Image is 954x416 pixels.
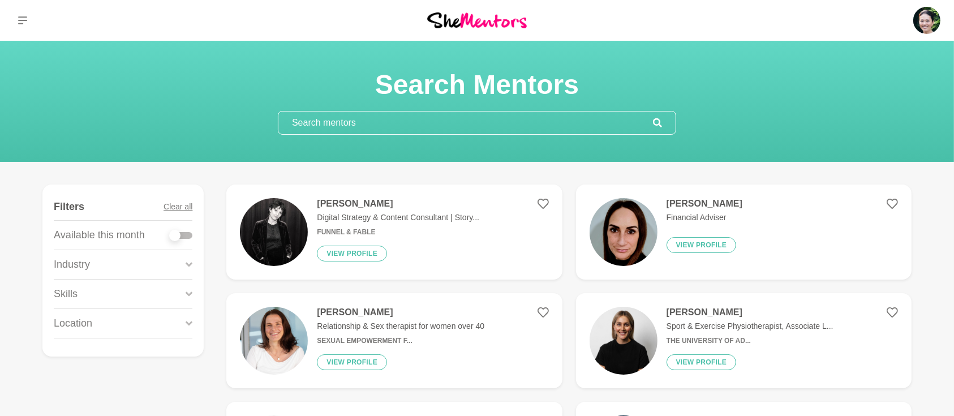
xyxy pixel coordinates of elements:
[667,198,742,209] h4: [PERSON_NAME]
[590,198,658,266] img: 2462cd17f0db61ae0eaf7f297afa55aeb6b07152-1255x1348.jpg
[54,257,90,272] p: Industry
[226,293,562,388] a: [PERSON_NAME]Relationship & Sex therapist for women over 40Sexual Empowerment f...View profile
[317,307,484,318] h4: [PERSON_NAME]
[317,228,479,237] h6: Funnel & Fable
[667,237,737,253] button: View profile
[164,194,192,220] button: Clear all
[667,320,833,332] p: Sport & Exercise Physiotherapist, Associate L...
[913,7,940,34] img: Roselynn Unson
[427,12,527,28] img: She Mentors Logo
[667,354,737,370] button: View profile
[576,293,912,388] a: [PERSON_NAME]Sport & Exercise Physiotherapist, Associate L...The University of Ad...View profile
[54,228,145,243] p: Available this month
[240,198,308,266] img: 1044fa7e6122d2a8171cf257dcb819e56f039831-1170x656.jpg
[226,185,562,280] a: [PERSON_NAME]Digital Strategy & Content Consultant | Story...Funnel & FableView profile
[240,307,308,375] img: d6e4e6fb47c6b0833f5b2b80120bcf2f287bc3aa-2570x2447.jpg
[590,307,658,375] img: 523c368aa158c4209afe732df04685bb05a795a5-1125x1128.jpg
[667,337,833,345] h6: The University of Ad...
[317,198,479,209] h4: [PERSON_NAME]
[317,246,387,261] button: View profile
[317,354,387,370] button: View profile
[278,111,653,134] input: Search mentors
[667,307,833,318] h4: [PERSON_NAME]
[54,200,84,213] h4: Filters
[317,320,484,332] p: Relationship & Sex therapist for women over 40
[667,212,742,224] p: Financial Adviser
[317,337,484,345] h6: Sexual Empowerment f...
[576,185,912,280] a: [PERSON_NAME]Financial AdviserView profile
[317,212,479,224] p: Digital Strategy & Content Consultant | Story...
[54,316,92,331] p: Location
[278,68,676,102] h1: Search Mentors
[54,286,78,302] p: Skills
